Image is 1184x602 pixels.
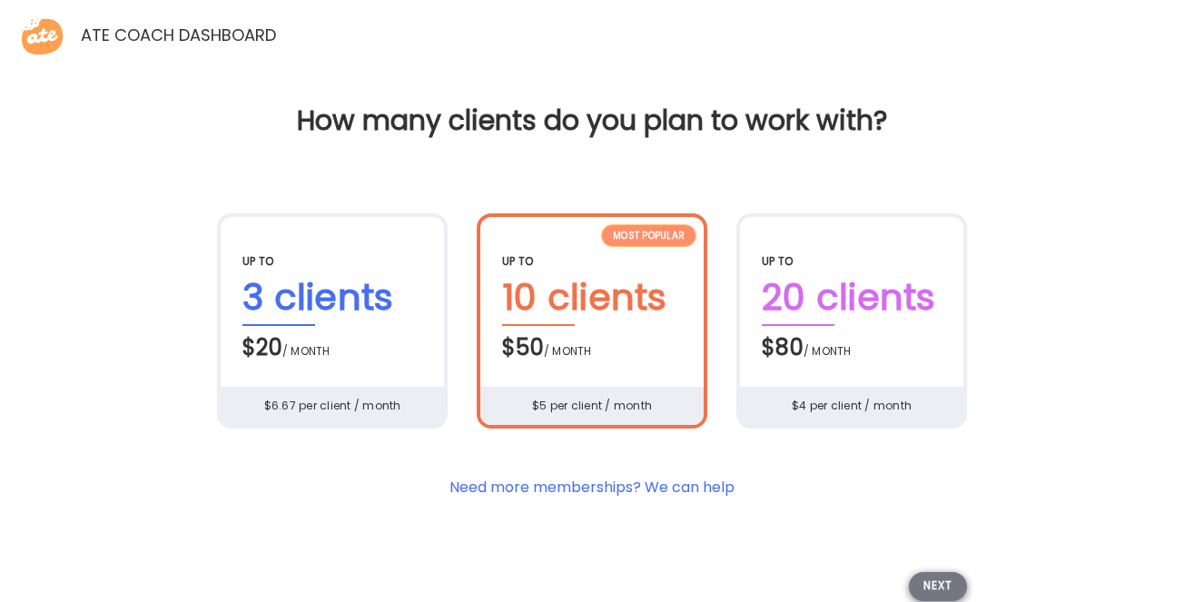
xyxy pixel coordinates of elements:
div: up to [502,253,682,270]
div: up to [242,253,422,270]
div: $6.67 per client / month [220,387,445,425]
div: Next [909,572,967,601]
h1: How many clients do you plan to work with? [15,104,1169,137]
div: 20 clients [762,270,942,326]
div: $20 [242,326,422,364]
span: Ate Coach Dashboard [66,15,279,52]
span: / month [282,343,331,359]
div: 10 clients [502,270,682,326]
div: $4 per client / month [739,387,964,425]
div: 3 clients [242,270,422,326]
span: / month [544,343,592,359]
span: / month [804,343,852,359]
section: Need more memberships? We can help [449,477,735,499]
div: $80 [762,326,942,364]
div: $5 per client / month [479,387,705,425]
div: Most popular [601,224,696,247]
div: $50 [502,326,682,364]
div: up to [762,253,942,270]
